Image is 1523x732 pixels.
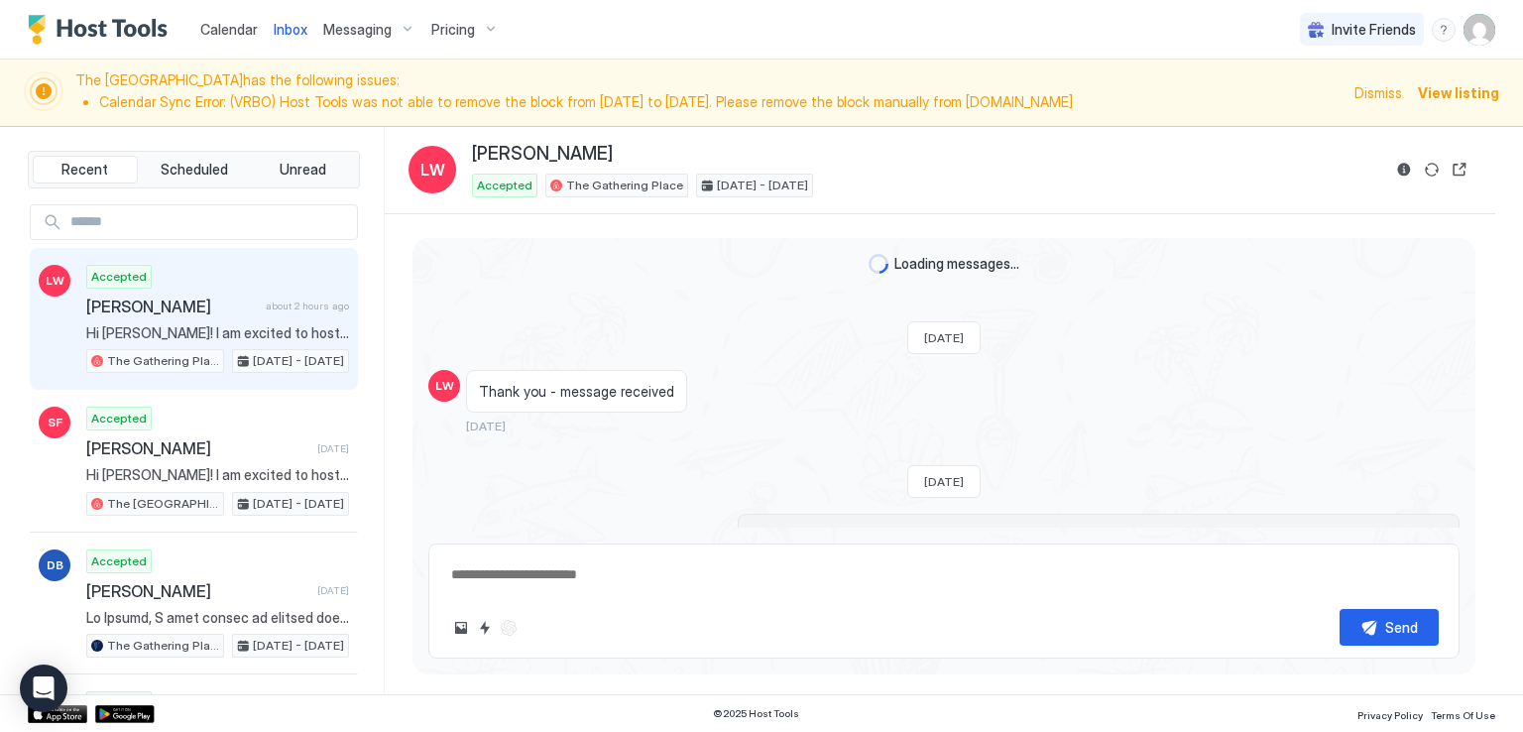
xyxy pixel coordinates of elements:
[200,21,258,38] span: Calendar
[107,495,219,513] span: The [GEOGRAPHIC_DATA]
[1431,709,1495,721] span: Terms Of Use
[107,637,219,655] span: The Gathering Place
[1354,82,1402,103] div: Dismiss
[894,255,1019,273] span: Loading messages...
[266,300,349,312] span: about 2 hours ago
[28,15,176,45] a: Host Tools Logo
[86,438,309,458] span: [PERSON_NAME]
[253,637,344,655] span: [DATE] - [DATE]
[99,93,1343,111] li: Calendar Sync Error: (VRBO) Host Tools was not able to remove the block from [DATE] to [DATE]. Pl...
[91,410,147,427] span: Accepted
[472,143,613,166] span: [PERSON_NAME]
[317,584,349,597] span: [DATE]
[142,156,247,183] button: Scheduled
[435,377,454,395] span: LW
[1448,158,1471,182] button: Open reservation
[28,151,360,188] div: tab-group
[62,205,357,239] input: Input Field
[1464,14,1495,46] div: User profile
[323,21,392,39] span: Messaging
[479,383,674,401] span: Thank you - message received
[1432,18,1456,42] div: menu
[274,21,307,38] span: Inbox
[466,419,506,433] span: [DATE]
[250,156,355,183] button: Unread
[449,616,473,640] button: Upload image
[61,161,108,179] span: Recent
[253,352,344,370] span: [DATE] - [DATE]
[1418,82,1499,103] div: View listing
[1357,703,1423,724] a: Privacy Policy
[47,556,63,574] span: DB
[1392,158,1416,182] button: Reservation information
[33,156,138,183] button: Recent
[91,552,147,570] span: Accepted
[107,352,219,370] span: The Gathering Place
[717,177,808,194] span: [DATE] - [DATE]
[473,616,497,640] button: Quick reply
[1340,609,1439,646] button: Send
[713,707,799,720] span: © 2025 Host Tools
[86,297,258,316] span: [PERSON_NAME]
[86,466,349,484] span: Hi [PERSON_NAME]! I am excited to host you at The [GEOGRAPHIC_DATA]! LOCATION: [STREET_ADDRESS] K...
[200,19,258,40] a: Calendar
[20,665,67,712] div: Open Intercom Messenger
[477,177,532,194] span: Accepted
[431,21,475,39] span: Pricing
[420,158,445,182] span: LW
[91,268,147,286] span: Accepted
[1420,158,1444,182] button: Sync reservation
[86,581,309,601] span: [PERSON_NAME]
[46,272,64,290] span: LW
[86,609,349,627] span: Lo Ipsumd, S amet consec ad elitsed doe temp inc utla etdoloremag aliqu enim admi ve Qui Nostrude...
[280,161,326,179] span: Unread
[869,254,888,274] div: loading
[924,474,964,489] span: [DATE]
[161,161,228,179] span: Scheduled
[28,705,87,723] a: App Store
[48,414,62,431] span: SF
[75,71,1343,114] span: The [GEOGRAPHIC_DATA] has the following issues:
[274,19,307,40] a: Inbox
[86,324,349,342] span: Hi [PERSON_NAME]! I am excited to host you at The Gathering Place! KEY: There is a keypad attache...
[1332,21,1416,39] span: Invite Friends
[317,442,349,455] span: [DATE]
[95,705,155,723] a: Google Play Store
[253,495,344,513] span: [DATE] - [DATE]
[1385,617,1418,638] div: Send
[1357,709,1423,721] span: Privacy Policy
[924,330,964,345] span: [DATE]
[1431,703,1495,724] a: Terms Of Use
[566,177,683,194] span: The Gathering Place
